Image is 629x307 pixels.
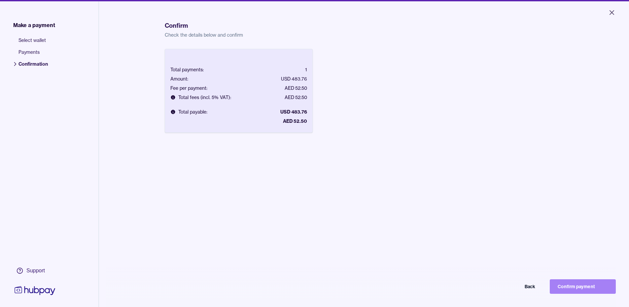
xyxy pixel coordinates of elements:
div: 1 [305,66,307,73]
span: Confirmation [18,61,48,73]
div: Total fees (incl. 5% VAT): [170,94,231,101]
div: USD 483.76 [281,76,307,82]
h1: Confirm [165,21,563,30]
div: AED 52.50 [285,94,307,101]
a: Support [13,264,57,278]
button: Confirm payment [550,279,616,294]
span: Make a payment [13,21,55,29]
div: AED 52.50 [283,118,307,124]
div: Support [26,267,45,274]
div: Amount: [170,76,188,82]
p: Check the details below and confirm [165,32,563,38]
div: Total payable: [170,109,207,115]
div: AED 52.50 [285,85,307,91]
div: Fee per payment: [170,85,207,91]
span: Select wallet [18,37,48,49]
button: Back [477,279,543,294]
div: USD 483.76 [280,109,307,115]
button: Close [600,5,624,20]
div: Total payments: [170,66,204,73]
span: Payments [18,49,48,61]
